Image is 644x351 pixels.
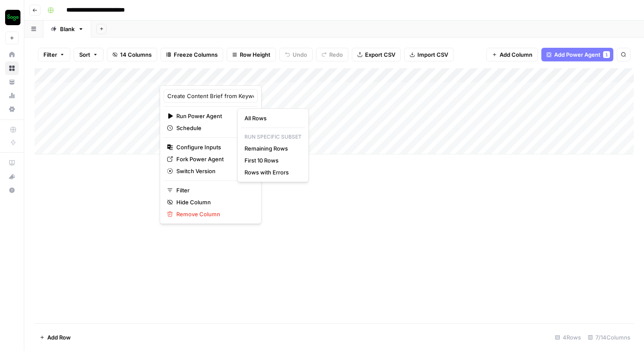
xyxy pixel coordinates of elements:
span: Run Power Agent [176,112,242,120]
p: Run Specific Subset [241,131,305,142]
span: Rows with Errors [244,168,298,177]
span: All Rows [244,114,298,122]
span: Remaining Rows [244,144,298,153]
span: First 10 Rows [244,156,298,165]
